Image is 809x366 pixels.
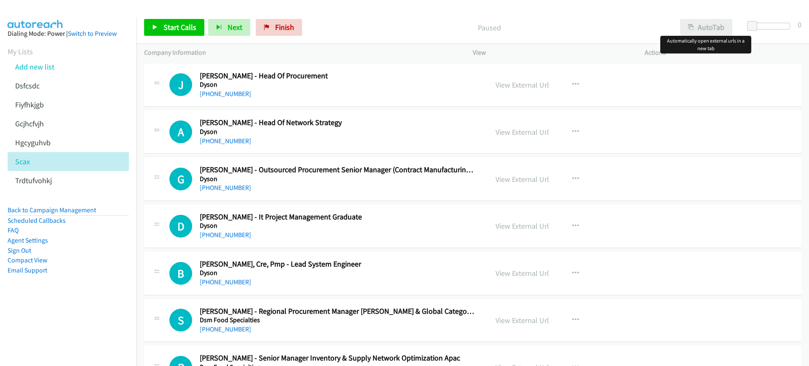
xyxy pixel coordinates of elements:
[496,127,549,137] a: View External Url
[200,128,477,136] h5: Dyson
[200,222,477,230] h5: Dyson
[8,206,96,214] a: Back to Campaign Management
[496,174,549,184] a: View External Url
[200,269,477,277] h5: Dyson
[8,47,33,56] a: My Lists
[200,353,477,363] h2: [PERSON_NAME] - Senior Manager Inventory & Supply Network Optimization Apac
[169,262,192,285] h1: B
[15,62,54,72] a: Add new list
[169,215,192,238] h1: D
[200,184,251,192] a: [PHONE_NUMBER]
[169,309,192,331] div: The call is yet to be attempted
[256,19,302,36] a: Finish
[200,80,477,89] h5: Dyson
[200,278,251,286] a: [PHONE_NUMBER]
[15,81,40,91] a: Dsfcsdc
[473,48,630,58] p: View
[275,22,294,32] span: Finish
[208,19,250,36] button: Next
[8,246,31,254] a: Sign Out
[8,216,66,224] a: Scheduled Callbacks
[169,73,192,96] h1: J
[169,215,192,238] div: The call is yet to be attempted
[144,48,458,58] p: Company Information
[660,36,751,53] div: Automatically open external urls in a new tab
[8,236,48,244] a: Agent Settings
[169,73,192,96] div: The call is yet to be attempted
[200,71,477,81] h2: [PERSON_NAME] - Head Of Procurement
[496,80,549,90] a: View External Url
[228,22,242,32] span: Next
[200,259,477,269] h2: [PERSON_NAME], Cre, Pmp - Lead System Engineer
[169,120,192,143] h1: A
[169,168,192,190] h1: G
[15,119,44,128] a: Gcjhcfvjh
[200,325,251,333] a: [PHONE_NUMBER]
[169,120,192,143] div: The call is yet to be attempted
[200,212,477,222] h2: [PERSON_NAME] - It Project Management Graduate
[645,48,801,58] p: Actions
[200,137,251,145] a: [PHONE_NUMBER]
[8,29,129,39] div: Dialing Mode: Power |
[15,157,30,166] a: Scax
[15,100,44,110] a: Fiyfhkjgb
[200,175,477,183] h5: Dyson
[496,315,549,325] a: View External Url
[8,226,19,234] a: FAQ
[200,165,477,175] h2: [PERSON_NAME] - Outsourced Procurement Senior Manager (Contract Manufacturing Services)
[68,29,117,37] a: Switch to Preview
[496,221,549,231] a: View External Url
[200,231,251,239] a: [PHONE_NUMBER]
[798,19,801,30] div: 0
[496,268,549,278] a: View External Url
[169,309,192,331] h1: S
[200,307,477,316] h2: [PERSON_NAME] - Regional Procurement Manager [PERSON_NAME] & Global Category Manager At Dsm
[15,176,52,185] a: Trdtufvohkj
[200,118,477,128] h2: [PERSON_NAME] - Head Of Network Strategy
[313,22,665,33] p: Paused
[751,23,790,29] div: Delay between calls (in seconds)
[169,262,192,285] div: The call is yet to be attempted
[8,256,47,264] a: Compact View
[144,19,204,36] a: Start Calls
[200,90,251,98] a: [PHONE_NUMBER]
[8,266,47,274] a: Email Support
[169,168,192,190] div: The call is yet to be attempted
[163,22,196,32] span: Start Calls
[680,19,732,36] button: AutoTab
[15,138,51,147] a: Hgcyguhvb
[200,316,477,324] h5: Dsm Food Specialties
